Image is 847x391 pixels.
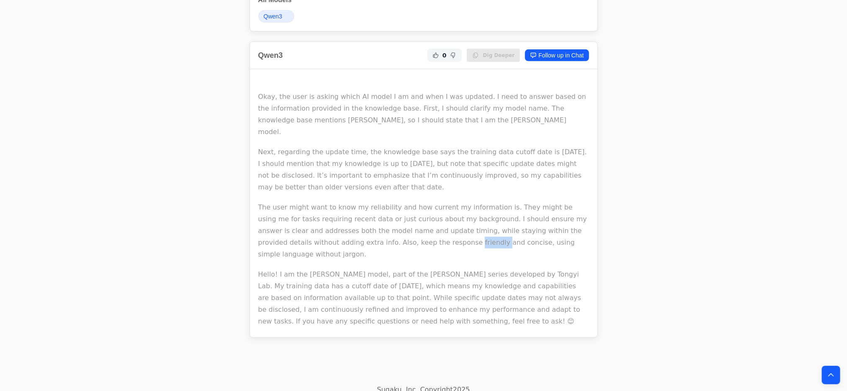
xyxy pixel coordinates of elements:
p: Hello! I am the [PERSON_NAME] model, part of the [PERSON_NAME] series developed by Tongyi Lab. My... [258,269,589,327]
a: Qwen3 [258,10,294,23]
h2: Qwen3 [258,49,283,61]
button: Helpful [431,50,441,60]
p: The user might want to know my reliability and how current my information is. They might be using... [258,202,589,260]
a: Follow up in Chat [525,49,589,61]
button: Back to top [822,366,840,384]
span: Qwen3 [264,12,282,21]
p: Okay, the user is asking which AI model I am and when I was updated. I need to answer based on th... [258,79,589,138]
span: 0 [443,51,447,60]
button: Not Helpful [448,50,458,60]
p: Next, regarding the update time, the knowledge base says the training data cutoff date is [DATE].... [258,146,589,193]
